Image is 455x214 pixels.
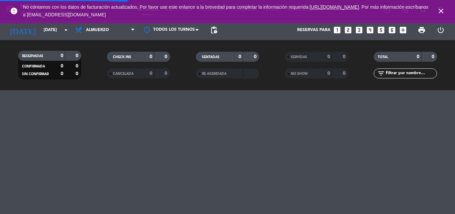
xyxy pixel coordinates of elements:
[210,26,218,34] span: pending_actions
[385,70,437,77] input: Filtrar por nombre...
[343,54,347,59] strong: 0
[432,54,436,59] strong: 0
[238,54,241,59] strong: 0
[86,28,109,32] span: Almuerzo
[76,53,80,58] strong: 0
[150,71,152,76] strong: 0
[310,4,359,10] a: [URL][DOMAIN_NAME]
[165,54,169,59] strong: 0
[165,71,169,76] strong: 0
[254,54,258,59] strong: 0
[344,26,352,34] i: looks_two
[297,28,330,32] span: Reservas para
[377,69,385,77] i: filter_list
[113,72,134,75] span: CANCELADA
[23,4,428,17] a: . Por más información escríbanos a [EMAIL_ADDRESS][DOMAIN_NAME]
[61,64,63,68] strong: 0
[23,4,428,17] span: No contamos con los datos de facturación actualizados. Por favor use este enlance a la brevedad p...
[437,7,445,15] i: close
[377,26,385,34] i: looks_5
[61,71,63,76] strong: 0
[10,7,18,15] i: error
[62,26,70,34] i: arrow_drop_down
[22,54,43,58] span: RESERVADAS
[366,26,374,34] i: looks_4
[150,54,152,59] strong: 0
[378,55,388,59] span: TOTAL
[431,20,450,40] div: LOG OUT
[343,71,347,76] strong: 0
[291,72,308,75] span: NO SHOW
[399,26,407,34] i: add_box
[202,72,227,75] span: RE AGENDADA
[22,72,49,76] span: SIN CONFIRMAR
[355,26,363,34] i: looks_3
[61,53,63,58] strong: 0
[291,55,307,59] span: SERVIDAS
[22,65,45,68] span: CONFIRMADA
[113,55,131,59] span: CHECK INS
[202,55,220,59] span: SENTADAS
[333,26,341,34] i: looks_one
[327,71,330,76] strong: 0
[437,26,445,34] i: power_settings_new
[388,26,396,34] i: looks_6
[76,64,80,68] strong: 0
[5,23,40,37] i: [DATE]
[418,26,426,34] span: print
[417,54,419,59] strong: 0
[76,71,80,76] strong: 0
[327,54,330,59] strong: 0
